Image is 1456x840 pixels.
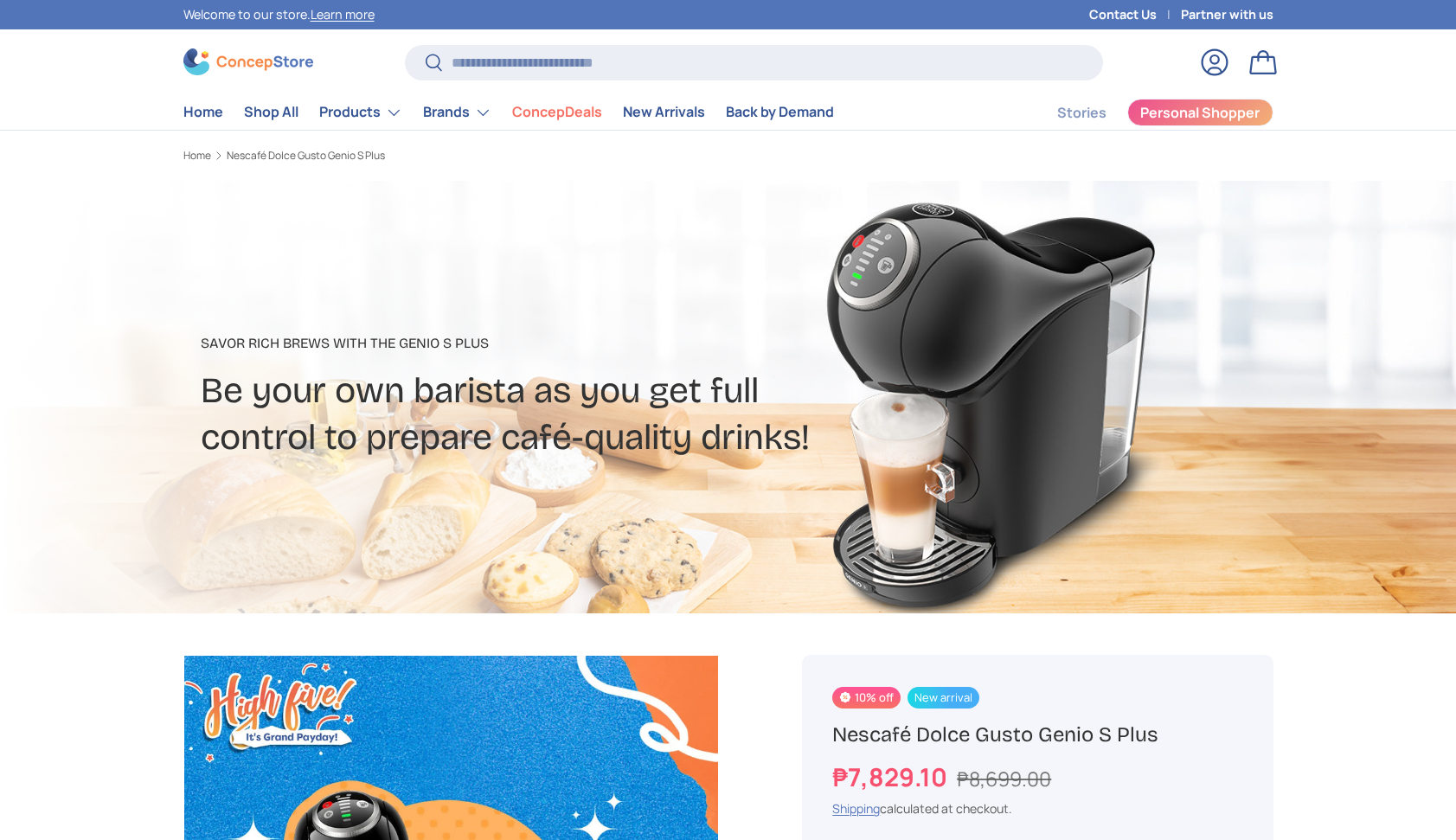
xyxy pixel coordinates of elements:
nav: Secondary [1016,95,1273,130]
strong: ₱7,829.10 [832,760,952,794]
a: Brands [423,95,491,130]
img: ConcepStore [183,48,313,75]
a: Stories [1057,96,1106,130]
div: calculated at checkout. [832,799,1242,818]
a: New Arrivals [623,95,705,129]
a: Shop All [244,95,298,129]
s: ₱8,699.00 [957,765,1051,792]
summary: Brands [413,95,502,130]
nav: Primary [183,95,834,130]
a: Home [183,95,223,129]
a: Products [319,95,402,130]
nav: Breadcrumbs [183,148,761,164]
a: Contact Us [1089,5,1181,24]
h1: Nescafé Dolce Gusto Genio S Plus [832,721,1242,748]
h2: Be your own barista as you get full control to prepare café-quality drinks! [201,368,865,461]
p: Savor rich brews with the Genio S Plus [201,333,865,354]
a: Nescafé Dolce Gusto Genio S Plus [227,151,385,161]
p: Welcome to our store. [183,5,375,24]
span: New arrival [908,687,979,709]
a: ConcepDeals [512,95,602,129]
a: Shipping [832,800,880,817]
a: Personal Shopper [1127,99,1273,126]
a: Home [183,151,211,161]
a: Back by Demand [726,95,834,129]
a: Partner with us [1181,5,1273,24]
span: Personal Shopper [1140,106,1260,119]
summary: Products [309,95,413,130]
span: 10% off [832,687,900,709]
a: Learn more [311,6,375,22]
